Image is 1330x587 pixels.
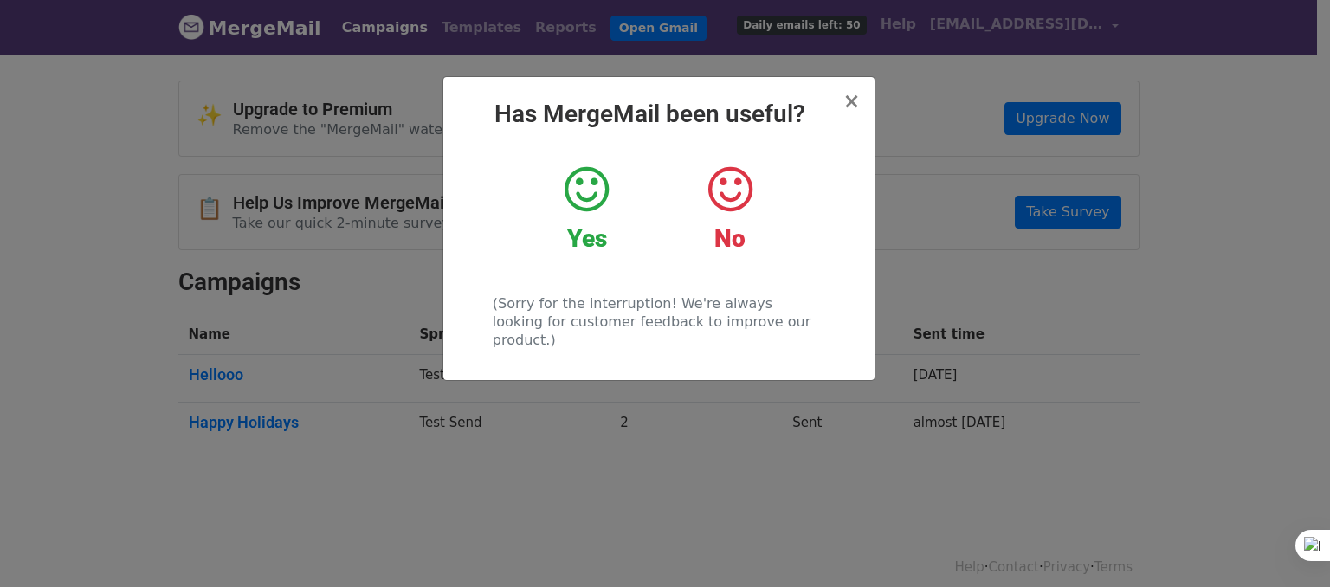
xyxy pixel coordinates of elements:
span: × [843,89,860,113]
a: Yes [528,164,645,254]
strong: Yes [567,224,607,253]
h2: Has MergeMail been useful? [457,100,861,129]
p: (Sorry for the interruption! We're always looking for customer feedback to improve our product.) [493,294,824,349]
strong: No [714,224,746,253]
a: No [671,164,788,254]
button: Close [843,91,860,112]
